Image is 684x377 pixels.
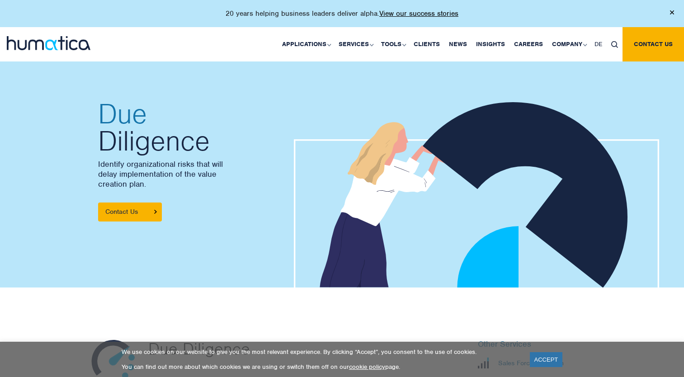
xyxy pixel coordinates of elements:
[7,36,90,50] img: logo
[444,27,472,61] a: News
[98,100,333,127] span: Due
[122,348,519,356] p: We use cookies on our website to give you the most relevant experience. By clicking “Accept”, you...
[349,363,385,371] a: cookie policy
[154,210,157,214] img: arrowicon
[98,203,162,221] a: Contact Us
[148,339,421,358] p: Due Diligence
[623,27,684,61] a: Contact us
[590,27,607,61] a: DE
[409,27,444,61] a: Clients
[294,102,659,289] img: about_banner1
[611,41,618,48] img: search_icon
[547,27,590,61] a: Company
[530,352,563,367] a: ACCEPT
[226,9,458,18] p: 20 years helping business leaders deliver alpha.
[278,27,334,61] a: Applications
[122,363,519,371] p: You can find out more about which cookies we are using or switch them off on our page.
[377,27,409,61] a: Tools
[334,27,377,61] a: Services
[98,100,333,155] h2: Diligence
[509,27,547,61] a: Careers
[594,40,602,48] span: DE
[379,9,458,18] a: View our success stories
[478,339,593,349] h6: Other Services
[98,159,333,189] p: Identify organizational risks that will delay implementation of the value creation plan.
[472,27,509,61] a: Insights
